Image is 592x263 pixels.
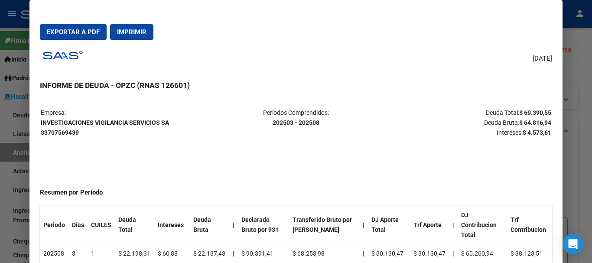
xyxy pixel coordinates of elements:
[533,54,552,64] span: [DATE]
[41,108,210,137] p: Empresa:
[238,206,289,244] th: Declarado Bruto por 931
[88,206,115,244] th: CUILES
[563,234,583,254] div: Open Intercom Messenger
[47,28,100,36] span: Exportar a PDF
[110,24,153,40] button: Imprimir
[449,206,458,244] th: |
[40,24,107,40] button: Exportar a PDF
[211,108,381,128] p: Periodos Comprendidos:
[368,206,410,244] th: DJ Aporte Total
[458,206,507,244] th: DJ Contribucion Total
[41,119,169,136] strong: INVESTIGACIONES VIGILANCIA SERVICIOS SA 33707569439
[523,129,551,136] strong: $ 4.573,61
[273,119,319,126] strong: 202503 - 202508
[519,119,551,126] strong: $ 64.816,94
[115,206,154,244] th: Deuda Total
[154,206,190,244] th: Intereses
[519,109,551,116] strong: $ 69.390,55
[410,206,449,244] th: Trf Aporte
[40,188,552,198] h4: Resumen por Período
[190,206,229,244] th: Deuda Bruta
[507,206,552,244] th: Trf Contribucion
[40,206,68,244] th: Periodo
[289,206,359,244] th: Transferido Bruto por [PERSON_NAME]
[229,206,238,244] th: |
[117,28,146,36] span: Imprimir
[359,206,368,244] th: |
[68,206,88,244] th: Dias
[40,80,552,91] h3: INFORME DE DEUDA - OPZC (RNAS 126601)
[382,108,551,137] p: Deuda Total: Deuda Bruta: Intereses:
